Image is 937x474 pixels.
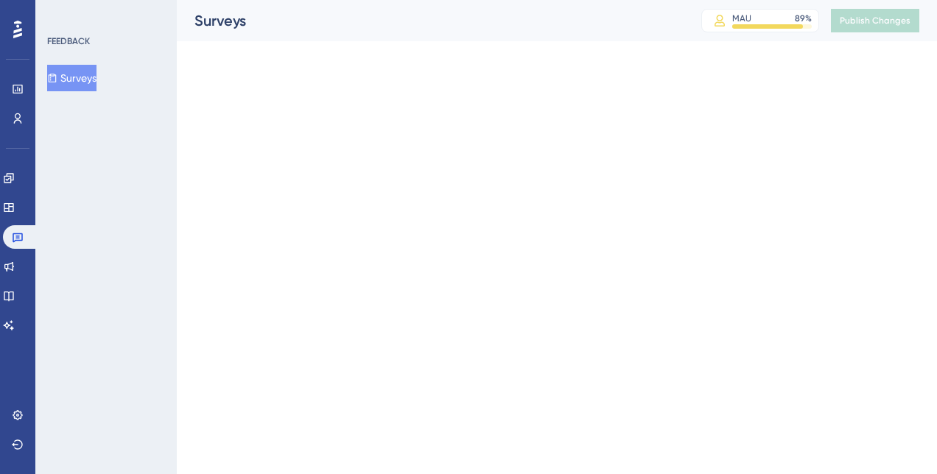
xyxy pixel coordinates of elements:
div: 89 % [795,13,812,24]
div: Surveys [194,10,664,31]
div: MAU [732,13,751,24]
button: Surveys [47,65,96,91]
div: FEEDBACK [47,35,90,47]
span: Publish Changes [840,15,910,26]
button: Publish Changes [831,9,919,32]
